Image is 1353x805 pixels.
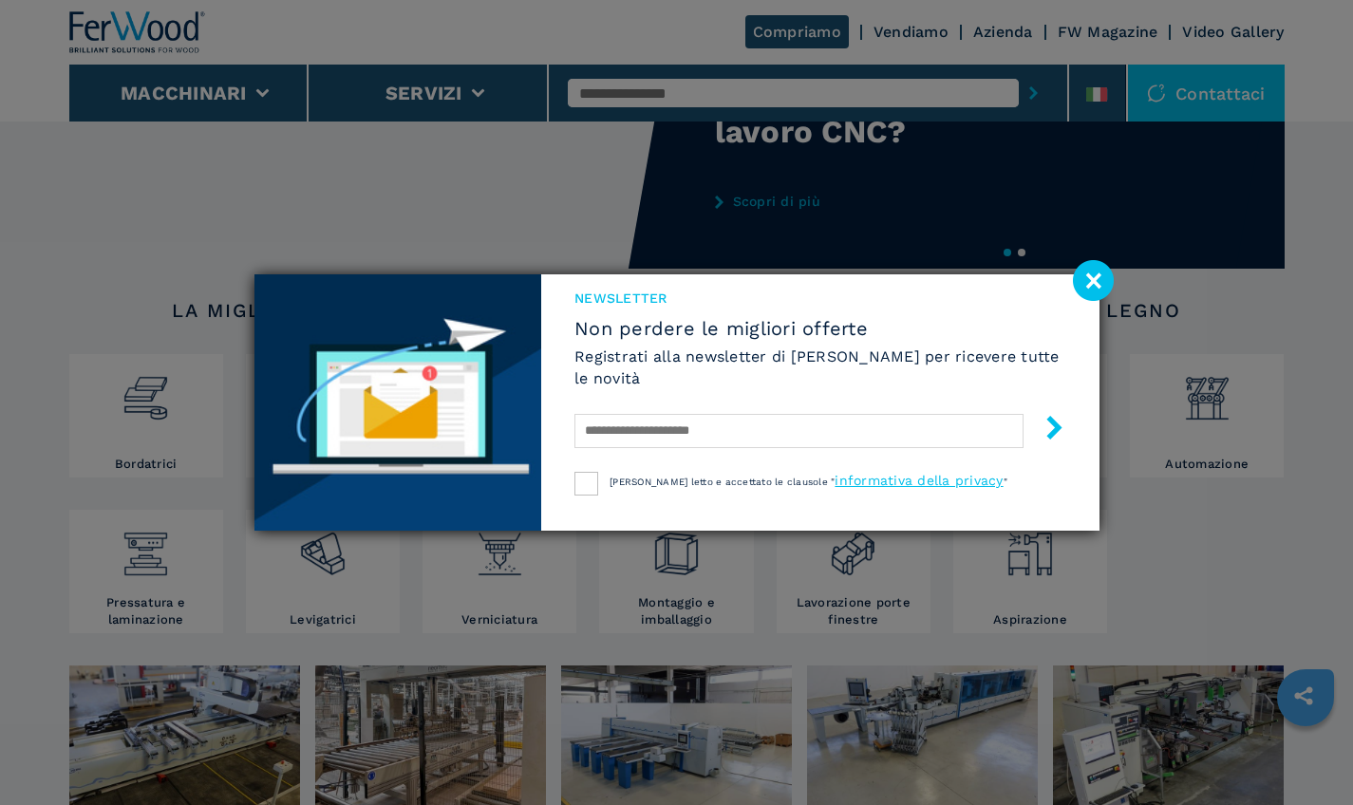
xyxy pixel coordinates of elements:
a: informativa della privacy [835,473,1003,488]
span: " [1004,477,1007,487]
img: Newsletter image [254,274,542,531]
span: NEWSLETTER [574,289,1065,308]
span: [PERSON_NAME] letto e accettato le clausole " [610,477,835,487]
h6: Registrati alla newsletter di [PERSON_NAME] per ricevere tutte le novità [574,346,1065,389]
span: Non perdere le migliori offerte [574,317,1065,340]
button: submit-button [1024,408,1066,453]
